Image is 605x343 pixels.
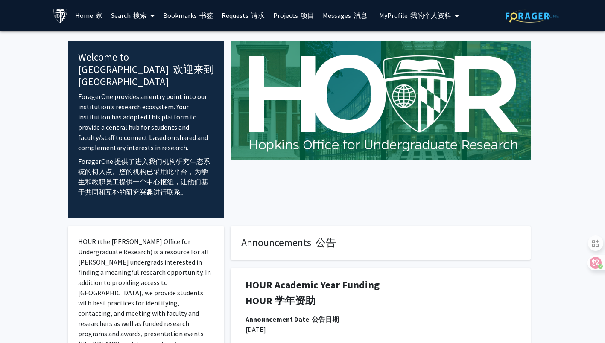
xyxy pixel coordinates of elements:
[159,0,217,30] a: Bookmarks 书签
[354,11,367,20] font: 消息
[410,11,451,20] font: 我的个人资料
[269,0,319,30] a: Projects 项目
[78,51,214,88] h4: Welcome to [GEOGRAPHIC_DATA]
[53,8,68,23] img: Johns Hopkins University Logo
[78,91,214,201] p: ForagerOne provides an entry point into our institution’s research ecosystem. Your institution ha...
[6,305,36,337] iframe: Chat
[246,294,316,307] font: HOUR 学年资助
[71,0,107,30] a: Home 家
[251,11,265,20] font: 请求
[78,63,214,88] font: 欢迎来到 [GEOGRAPHIC_DATA]
[199,11,213,20] font: 书签
[96,11,102,20] font: 家
[312,315,339,323] font: 公告日期
[246,279,516,311] h1: HOUR Academic Year Funding
[217,0,269,30] a: Requests 请求
[319,0,371,30] a: Messages 消息
[506,9,559,23] img: ForagerOne Logo
[246,314,516,324] div: Announcement Date
[133,11,147,20] font: 搜索
[379,11,451,20] span: My Profile
[246,324,516,334] p: [DATE]
[78,157,210,196] font: ForagerOne 提供了进入我们机构研究生态系统的切入点。您的机构已采用此平台，为学生和教职员工提供一个中心枢纽，让他们基于共同和互补的研究兴趣进行联系。
[316,236,336,249] font: 公告
[301,11,314,20] font: 项目
[231,41,531,160] img: Cover Image
[241,237,520,249] h4: Announcements
[107,0,159,30] a: Search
